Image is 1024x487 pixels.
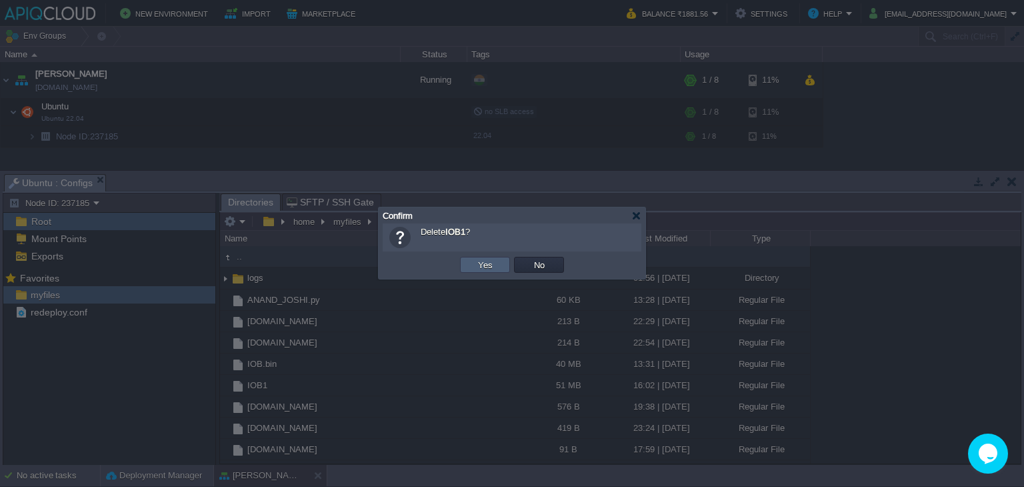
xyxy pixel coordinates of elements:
[968,434,1011,474] iframe: chat widget
[530,259,549,271] button: No
[474,259,497,271] button: Yes
[421,227,470,237] span: Delete ?
[445,227,465,237] b: IOB1
[383,211,413,221] span: Confirm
